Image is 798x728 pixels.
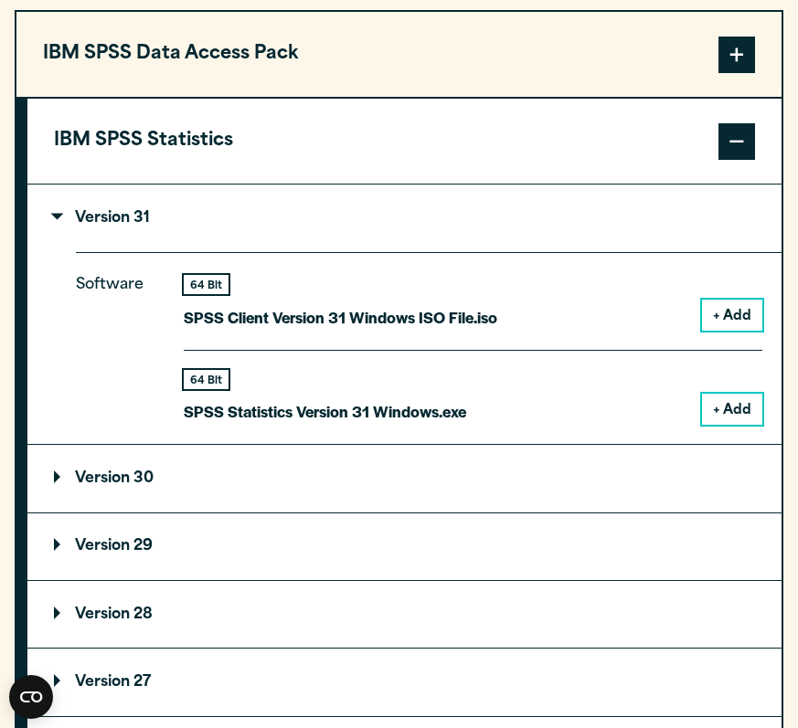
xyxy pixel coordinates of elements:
p: Version 29 [54,539,153,554]
button: + Add [702,394,762,425]
summary: Version 30 [27,445,782,512]
p: Version 27 [54,675,151,690]
summary: Version 31 [27,185,782,251]
p: Software [76,272,158,410]
button: IBM SPSS Data Access Pack [16,12,782,97]
p: Version 28 [54,607,153,622]
p: SPSS Client Version 31 Windows ISO File.iso [184,304,497,331]
button: Open CMP widget [9,675,53,719]
p: Version 30 [54,471,154,486]
button: IBM SPSS Statistics [27,99,782,184]
summary: Version 27 [27,649,782,715]
button: + Add [702,300,762,331]
div: 64 Bit [184,275,229,294]
summary: Version 28 [27,581,782,648]
p: SPSS Statistics Version 31 Windows.exe [184,398,466,425]
summary: Version 29 [27,513,782,580]
p: Version 31 [54,211,150,226]
div: 64 Bit [184,370,229,389]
